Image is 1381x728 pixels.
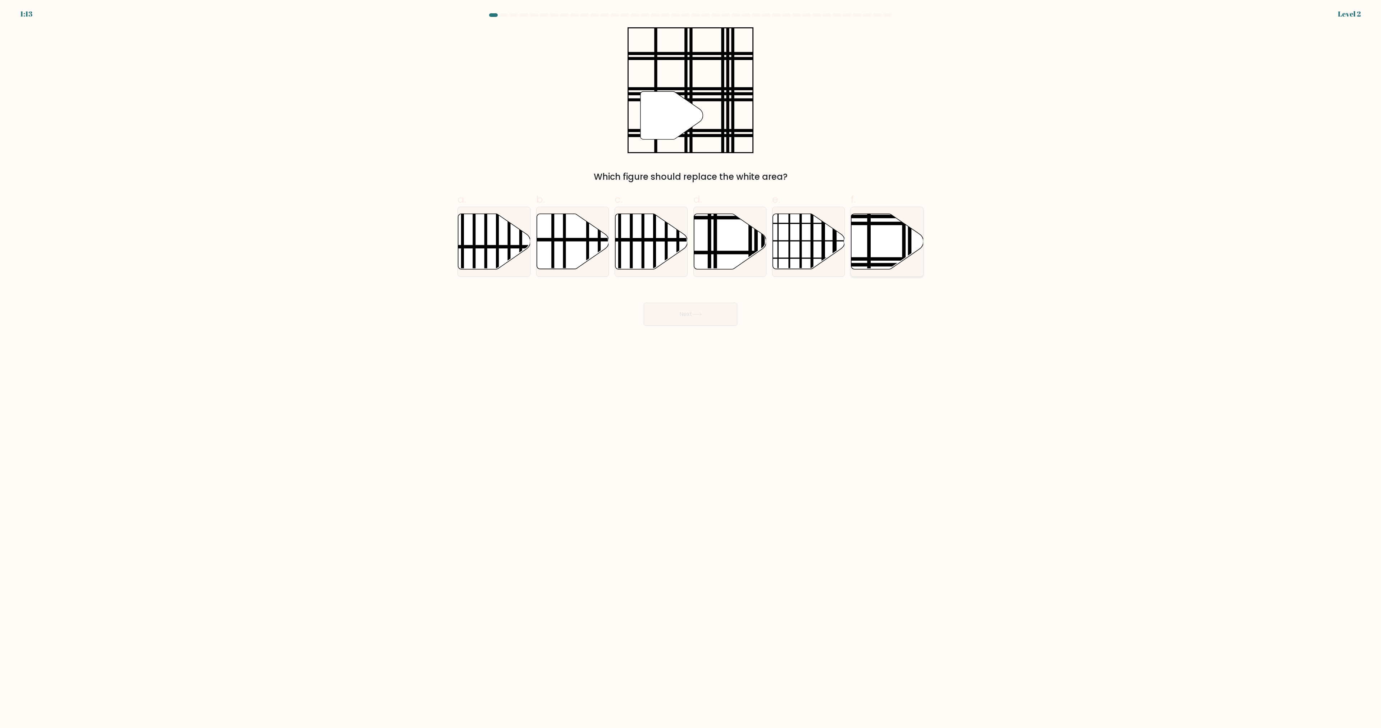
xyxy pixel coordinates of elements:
span: d. [693,192,702,206]
div: Level 2 [1338,9,1361,19]
div: 1:13 [20,9,32,19]
g: " [641,92,703,139]
span: e. [772,192,780,206]
button: Next [644,303,737,326]
span: c. [615,192,623,206]
span: b. [536,192,545,206]
span: f. [851,192,856,206]
span: a. [457,192,466,206]
div: Which figure should replace the white area? [462,170,919,183]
